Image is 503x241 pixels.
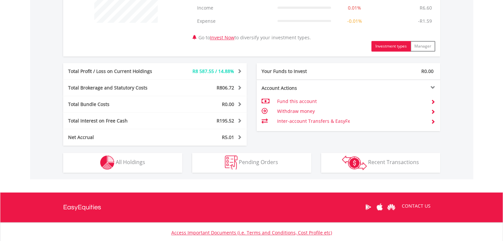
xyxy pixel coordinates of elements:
span: R5.01 [222,134,234,140]
div: Total Interest on Free Cash [63,118,170,124]
span: Recent Transactions [368,158,419,166]
td: Fund this account [277,96,425,106]
a: Invest Now [210,34,234,41]
button: Pending Orders [192,153,311,173]
button: All Holdings [63,153,182,173]
img: pending_instructions-wht.png [225,155,237,170]
span: R0.00 [222,101,234,107]
img: transactions-zar-wht.png [342,155,367,170]
a: Apple [374,197,386,217]
button: Investment types [371,41,411,52]
span: R0.00 [421,68,434,74]
td: Withdraw money [277,106,425,116]
td: Income [194,1,274,15]
span: R195.52 [217,118,234,124]
div: Total Brokerage and Statutory Costs [63,85,170,91]
span: R806.72 [217,85,234,91]
td: -R1.59 [415,15,435,28]
a: Access Important Documents (i.e. Terms and Conditions, Cost Profile etc) [171,229,332,236]
a: Google Play [362,197,374,217]
a: EasyEquities [63,192,101,222]
div: Total Profit / Loss on Current Holdings [63,68,170,75]
td: -0.01% [334,15,375,28]
div: Your Funds to Invest [257,68,349,75]
td: Expense [194,15,274,28]
span: All Holdings [116,158,145,166]
a: CONTACT US [397,197,435,215]
td: Inter-account Transfers & EasyFx [277,116,425,126]
div: Net Accrual [63,134,170,141]
span: Pending Orders [239,158,278,166]
div: Total Bundle Costs [63,101,170,108]
a: Huawei [386,197,397,217]
td: R6.60 [416,1,435,15]
button: Recent Transactions [321,153,440,173]
img: holdings-wht.png [100,155,114,170]
button: Manager [410,41,435,52]
span: R8 587.55 / 14.88% [192,68,234,74]
td: 0.01% [334,1,375,15]
div: Account Actions [257,85,349,91]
